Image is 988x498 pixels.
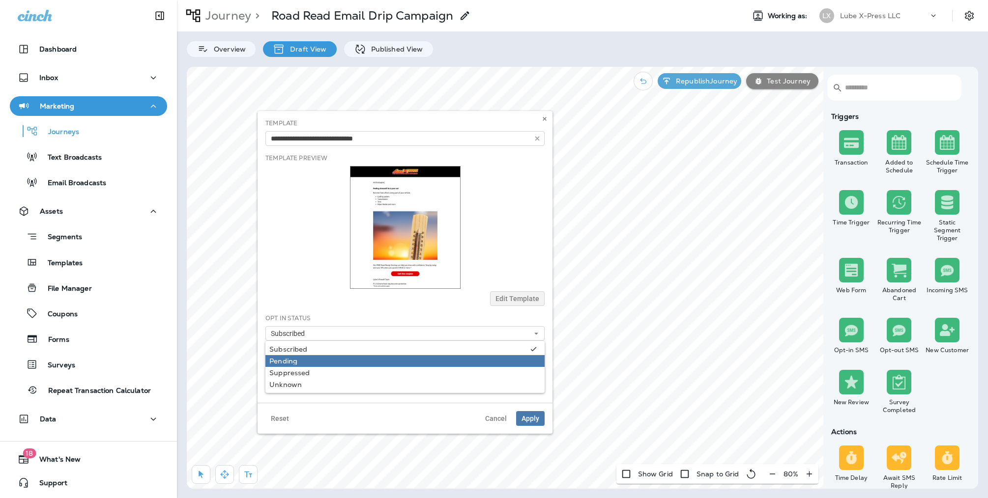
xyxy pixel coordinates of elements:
p: Templates [38,259,83,268]
span: Subscribed [271,330,309,338]
div: Abandoned Cart [877,286,922,302]
div: Recurring Time Trigger [877,219,922,234]
p: Draft View [285,45,326,53]
div: Rate Limit [925,474,969,482]
button: Dashboard [10,39,167,59]
button: Coupons [10,303,167,324]
img: thumbnail for template [350,166,461,289]
div: Triggers [827,112,971,120]
p: Marketing [40,102,74,110]
button: Cancel [480,411,512,426]
button: Support [10,473,167,493]
div: LX [819,8,834,23]
button: Reset [265,411,294,426]
p: > [251,8,260,23]
p: Published View [366,45,423,53]
button: Collapse Sidebar [146,6,174,26]
button: RepublishJourney [658,73,741,89]
button: Surveys [10,354,167,375]
button: Settings [960,7,978,25]
button: File Manager [10,277,167,298]
button: Data [10,409,167,429]
div: Pending [269,357,541,365]
div: Schedule Time Trigger [925,159,969,174]
button: Inbox [10,68,167,87]
div: Unknown [269,381,541,388]
label: Opt In Status [265,314,311,322]
button: Apply [516,411,545,426]
div: Added to Schedule [877,159,922,174]
p: Overview [209,45,246,53]
button: 18What's New [10,449,167,469]
p: Surveys [38,361,75,370]
span: Cancel [485,415,507,422]
div: Time Delay [829,474,873,482]
p: Show Grid [638,470,673,478]
div: Survey Completed [877,398,922,414]
button: Test Journey [746,73,818,89]
div: Time Trigger [829,219,873,226]
button: Email Broadcasts [10,172,167,193]
div: Incoming SMS [925,286,969,294]
button: Journeys [10,121,167,141]
div: New Customer [925,346,969,354]
p: 80 % [784,470,798,478]
div: Await SMS Reply [877,474,922,490]
p: Assets [40,207,63,215]
p: File Manager [38,284,92,294]
p: Dashboard [39,45,77,53]
button: Templates [10,252,167,273]
p: Road Read Email Drip Campaign [271,8,453,23]
p: Email Broadcasts [38,179,106,188]
p: Test Journey [763,77,811,85]
button: Assets [10,201,167,221]
button: Edit Template [490,291,545,306]
div: Actions [827,428,971,436]
button: Forms [10,329,167,349]
div: Suppressed [269,369,541,377]
p: Text Broadcasts [38,153,102,163]
span: Working as: [768,12,810,20]
p: Lube X-Press LLC [840,12,901,20]
p: Data [40,415,57,423]
p: Journey [202,8,251,23]
p: Segments [38,233,82,243]
span: What's New [29,455,81,467]
span: Apply [522,415,539,422]
p: Inbox [39,74,58,82]
p: Forms [38,335,69,345]
label: Template [265,119,297,127]
button: Segments [10,226,167,247]
button: Marketing [10,96,167,116]
p: Snap to Grid [697,470,739,478]
p: Repeat Transaction Calculator [38,387,151,396]
div: Opt-out SMS [877,346,922,354]
p: Republish Journey [672,77,737,85]
label: Template Preview [265,154,327,162]
span: Support [29,479,67,491]
div: Subscribed [269,345,526,353]
span: Edit Template [495,295,539,302]
div: Static Segment Trigger [925,219,969,242]
span: Reset [271,415,289,422]
div: New Review [829,398,873,406]
div: Transaction [829,159,873,166]
div: Opt-in SMS [829,346,873,354]
button: Subscribed [265,326,545,341]
span: 18 [23,448,36,458]
button: Text Broadcasts [10,146,167,167]
p: Coupons [38,310,78,319]
button: Repeat Transaction Calculator [10,380,167,400]
p: Journeys [38,128,79,137]
div: Web Form [829,286,873,294]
